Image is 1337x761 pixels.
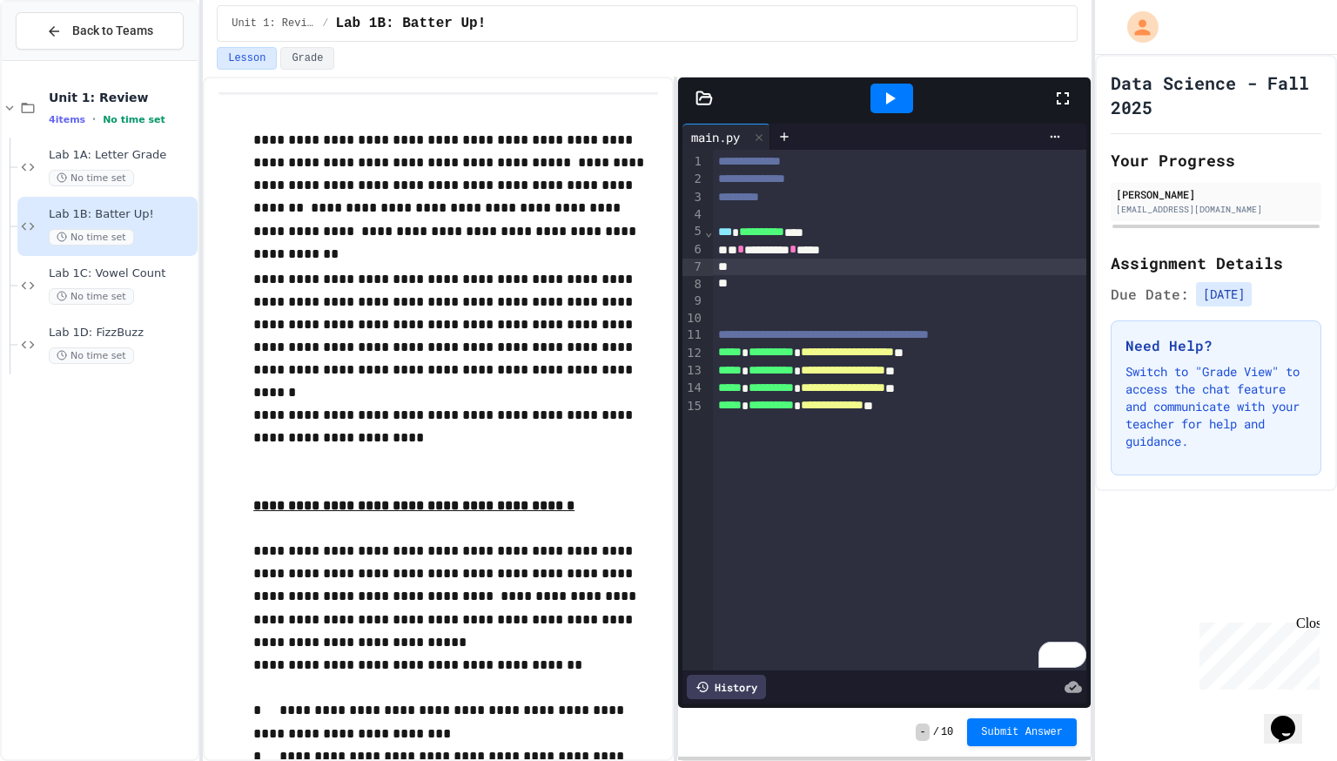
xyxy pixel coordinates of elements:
[92,112,96,126] span: •
[682,362,704,380] div: 13
[103,114,165,125] span: No time set
[1109,7,1163,47] div: My Account
[1116,203,1316,216] div: [EMAIL_ADDRESS][DOMAIN_NAME]
[49,207,194,222] span: Lab 1B: Batter Up!
[1193,616,1320,690] iframe: chat widget
[1111,148,1321,172] h2: Your Progress
[682,128,749,146] div: main.py
[49,229,134,246] span: No time set
[713,150,1086,670] div: To enrich screen reader interactions, please activate Accessibility in Grammarly extension settings
[49,288,134,305] span: No time set
[335,13,486,34] span: Lab 1B: Batter Up!
[1111,251,1321,275] h2: Assignment Details
[916,724,929,741] span: -
[682,345,704,362] div: 12
[280,47,334,70] button: Grade
[16,12,184,50] button: Back to Teams
[682,398,704,415] div: 15
[217,47,277,70] button: Lesson
[704,225,713,239] span: Fold line
[682,259,704,276] div: 7
[232,17,315,30] span: Unit 1: Review
[933,725,939,739] span: /
[1111,284,1189,305] span: Due Date:
[682,223,704,240] div: 5
[49,148,194,163] span: Lab 1A: Letter Grade
[687,675,766,699] div: History
[49,170,134,186] span: No time set
[1264,691,1320,744] iframe: chat widget
[682,241,704,259] div: 6
[682,327,704,344] div: 11
[967,718,1077,746] button: Submit Answer
[682,171,704,188] div: 2
[1116,186,1316,202] div: [PERSON_NAME]
[682,276,704,293] div: 8
[682,206,704,224] div: 4
[682,124,770,150] div: main.py
[1111,71,1321,119] h1: Data Science - Fall 2025
[1125,363,1307,450] p: Switch to "Grade View" to access the chat feature and communicate with your teacher for help and ...
[1196,282,1252,306] span: [DATE]
[49,90,194,105] span: Unit 1: Review
[682,153,704,171] div: 1
[1125,335,1307,356] h3: Need Help?
[682,293,704,310] div: 9
[682,380,704,397] div: 14
[49,266,194,281] span: Lab 1C: Vowel Count
[49,326,194,340] span: Lab 1D: FizzBuzz
[7,7,120,111] div: Chat with us now!Close
[72,22,153,40] span: Back to Teams
[682,310,704,327] div: 10
[682,189,704,206] div: 3
[322,17,328,30] span: /
[941,725,953,739] span: 10
[981,725,1063,739] span: Submit Answer
[49,347,134,364] span: No time set
[49,114,85,125] span: 4 items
